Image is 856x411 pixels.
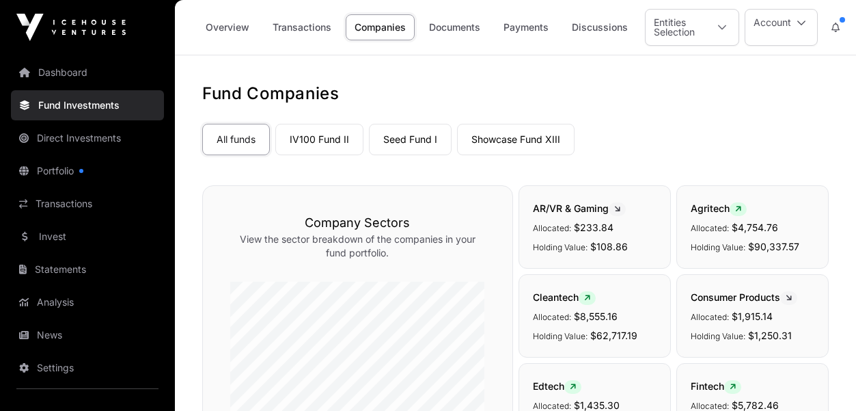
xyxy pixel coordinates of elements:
span: Holding Value: [691,242,745,252]
a: Payments [495,14,557,40]
a: Transactions [264,14,340,40]
a: Fund Investments [11,90,164,120]
span: $5,782.46 [732,399,779,411]
span: $1,250.31 [748,330,792,341]
span: $62,717.19 [590,330,637,341]
a: Seed Fund I [369,124,452,155]
span: Consumer Products [691,291,797,303]
span: Holding Value: [691,331,745,341]
a: Companies [346,14,415,40]
span: Allocated: [533,312,571,322]
h1: Fund Companies [202,83,829,105]
button: Account [745,9,818,46]
span: Allocated: [691,312,729,322]
span: $8,555.16 [574,310,618,322]
span: Agritech [691,202,747,214]
span: $90,337.57 [748,241,799,252]
span: $233.84 [574,222,613,233]
span: $1,435.30 [574,399,620,411]
p: View the sector breakdown of the companies in your fund portfolio. [230,233,485,260]
a: All funds [202,124,270,155]
img: Icehouse Ventures Logo [16,14,126,41]
a: Statements [11,254,164,284]
a: Showcase Fund XIII [457,124,575,155]
span: Edtech [533,380,581,392]
h3: Company Sectors [230,213,485,233]
a: Overview [197,14,258,40]
span: Allocated: [533,223,571,233]
a: IV100 Fund II [275,124,363,155]
a: Discussions [563,14,637,40]
span: $108.86 [590,241,628,252]
span: Fintech [691,380,741,392]
a: Documents [420,14,489,40]
a: Analysis [11,287,164,317]
a: Invest [11,222,164,252]
a: Settings [11,353,164,383]
span: $1,915.14 [732,310,773,322]
a: Dashboard [11,57,164,88]
span: Allocated: [691,401,729,411]
span: AR/VR & Gaming [533,202,626,214]
div: Entities Selection [646,10,706,45]
a: Portfolio [11,156,164,186]
a: Direct Investments [11,123,164,153]
iframe: Chat Widget [788,345,856,411]
span: $4,754.76 [732,222,778,233]
a: News [11,320,164,350]
span: Cleantech [533,291,596,303]
span: Holding Value: [533,331,588,341]
a: Transactions [11,189,164,219]
span: Allocated: [533,401,571,411]
span: Holding Value: [533,242,588,252]
span: Allocated: [691,223,729,233]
